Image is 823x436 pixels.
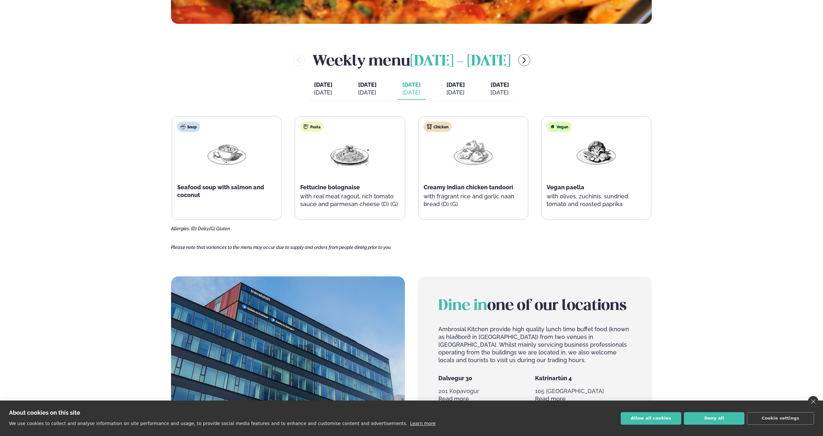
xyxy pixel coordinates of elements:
a: close [808,396,818,407]
div: Soup [177,122,200,132]
img: Soup.png [206,137,247,167]
p: with real meat ragout, rich tomato sauce and parmesan cheese (D) (G) [300,193,399,208]
button: Cookie settings [747,412,814,425]
div: [DATE] [358,89,377,96]
button: [DATE] [DATE] [309,78,338,100]
div: Pasta [300,122,324,132]
span: Creamy Indian chicken tandoori [424,184,513,191]
div: [DATE] [314,89,332,96]
img: Chicken-thighs.png [453,137,494,167]
img: Spagetti.png [329,137,370,167]
span: [DATE] [358,81,377,89]
button: menu-btn-right [518,54,530,66]
strong: About cookies on this site [9,409,80,416]
div: [DATE] [446,89,465,96]
span: [DATE] [491,81,509,88]
span: 201 Kopavogur [438,388,479,394]
span: (D) Dairy, [191,226,209,231]
button: [DATE] [DATE] [353,78,382,100]
span: [DATE] [314,81,332,88]
img: soup.svg [180,124,186,129]
button: [DATE] [DATE] [397,78,426,100]
span: 105 [GEOGRAPHIC_DATA] [535,388,604,394]
button: [DATE] [DATE] [441,78,470,100]
p: with fragrant rice and garlic naan bread (D) (G) [424,193,523,208]
span: Please note that variances to the menu may occur due to supply and orders from people dining prio... [171,245,392,250]
div: Vegan [547,122,571,132]
img: chicken.svg [427,124,432,129]
p: with olives, zuchinis, sundried tomato and roasted paprika [547,193,646,208]
span: Dine in [438,299,487,313]
p: We use cookies to collect and analyse information on site performance and usage, to provide socia... [9,421,407,426]
span: [DATE] - [DATE] [410,54,511,69]
button: [DATE] [DATE] [485,78,514,100]
span: [DATE] [402,81,421,88]
img: Vegan.png [576,137,617,167]
div: Chicken [424,122,452,132]
div: [DATE] [402,89,421,96]
h5: Dalvegur 30 [438,374,535,382]
h2: Weekly menu [312,50,511,71]
h5: Katrínartún 4 [535,374,631,382]
a: Learn more [410,421,436,426]
span: Fettucine bolognaise [300,184,360,191]
p: Ambrosial Kitchen provide high quality lunch time buffet food (known as hlaðborð in [GEOGRAPHIC_D... [438,325,631,364]
img: pasta.svg [303,124,309,129]
span: Seafood soup with salmon and coconut [177,184,264,198]
button: menu-btn-left [293,54,305,66]
button: Allow all cookies [621,412,681,425]
a: Read more [535,395,566,403]
img: Vegan.svg [550,124,555,129]
span: [DATE] [446,81,465,88]
h2: one of our locations [438,297,631,315]
div: [DATE] [491,89,509,96]
span: Allergies: [171,226,190,231]
a: Read more [438,395,469,403]
span: Vegan paella [547,184,584,191]
span: (G) Gluten [209,226,230,231]
button: Deny all [684,412,744,425]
